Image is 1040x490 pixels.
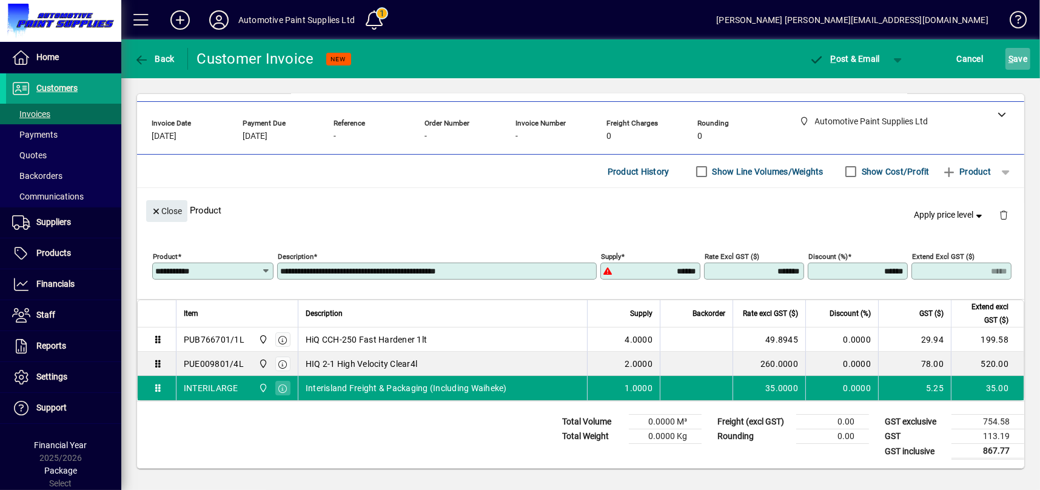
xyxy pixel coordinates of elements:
span: Extend excl GST ($) [959,300,1008,327]
a: Staff [6,300,121,331]
td: Freight (excl GST) [711,415,796,429]
mat-label: Discount (%) [808,252,848,261]
app-page-header-button: Back [121,48,188,70]
span: Cancel [957,49,984,69]
td: 78.00 [878,352,951,376]
app-page-header-button: Close [143,205,190,216]
span: Package [44,466,77,475]
span: Item [184,307,198,320]
td: 5.25 [878,376,951,400]
span: P [831,54,836,64]
td: 867.77 [951,444,1024,459]
button: Profile [200,9,238,31]
span: Product History [608,162,669,181]
span: Product [942,162,991,181]
a: Reports [6,331,121,361]
span: 2.0000 [625,358,653,370]
button: Product [936,161,997,183]
span: Financial Year [35,440,87,450]
span: Home [36,52,59,62]
span: - [424,132,427,141]
span: - [334,132,336,141]
td: 0.0000 [805,327,878,352]
a: Home [6,42,121,73]
span: Payments [12,130,58,139]
a: Quotes [6,145,121,166]
div: 35.0000 [740,382,798,394]
div: 49.8945 [740,334,798,346]
td: Total Volume [556,415,629,429]
span: Financials [36,279,75,289]
span: [DATE] [243,132,267,141]
label: Show Line Volumes/Weights [710,166,824,178]
mat-label: Rate excl GST ($) [705,252,759,261]
a: Financials [6,269,121,300]
button: Save [1005,48,1030,70]
span: Communications [12,192,84,201]
span: Automotive Paint Supplies Ltd [255,381,269,395]
span: Description [306,307,343,320]
span: - [515,132,518,141]
span: Staff [36,310,55,320]
span: Products [36,248,71,258]
span: HiQ CCH-250 Fast Hardener 1lt [306,334,427,346]
span: Customers [36,83,78,93]
span: Apply price level [914,209,985,221]
span: Supply [630,307,653,320]
span: 0 [697,132,702,141]
mat-label: Extend excl GST ($) [912,252,975,261]
td: 0.0000 [805,352,878,376]
a: Payments [6,124,121,145]
td: Total Weight [556,429,629,444]
div: PUE009801/4L [184,358,244,370]
span: Backorder [693,307,725,320]
div: INTERILARGE [184,382,238,394]
div: Product [137,188,1024,232]
span: GST ($) [919,307,944,320]
span: [DATE] [152,132,176,141]
span: Reports [36,341,66,351]
td: 0.0000 Kg [629,429,702,444]
td: 0.0000 [805,376,878,400]
button: Product History [603,161,674,183]
span: Suppliers [36,217,71,227]
mat-label: Product [153,252,178,261]
span: HIQ 2-1 High Velocity Clear4l [306,358,417,370]
div: [PERSON_NAME] [PERSON_NAME][EMAIL_ADDRESS][DOMAIN_NAME] [716,10,988,30]
mat-label: Supply [601,252,621,261]
a: Settings [6,362,121,392]
a: Backorders [6,166,121,186]
td: 0.00 [796,429,869,444]
a: Suppliers [6,207,121,238]
td: 35.00 [951,376,1024,400]
span: Support [36,403,67,412]
span: 0 [606,132,611,141]
button: Delete [989,200,1018,229]
div: PUB766701/1L [184,334,244,346]
button: Post & Email [803,48,886,70]
button: Cancel [954,48,987,70]
div: 260.0000 [740,358,798,370]
span: Automotive Paint Supplies Ltd [255,357,269,371]
mat-label: Description [278,252,314,261]
button: Apply price level [910,204,990,226]
app-page-header-button: Delete [989,209,1018,220]
span: NEW [331,55,346,63]
td: 29.94 [878,327,951,352]
span: Invoices [12,109,50,119]
span: Interisland Freight & Packaging (Including Waiheke) [306,382,507,394]
div: Customer Invoice [197,49,314,69]
div: Automotive Paint Supplies Ltd [238,10,355,30]
span: ost & Email [810,54,880,64]
button: Back [131,48,178,70]
span: Discount (%) [830,307,871,320]
td: GST exclusive [879,415,951,429]
button: Close [146,200,187,222]
span: Automotive Paint Supplies Ltd [255,333,269,346]
span: Settings [36,372,67,381]
td: Rounding [711,429,796,444]
span: S [1008,54,1013,64]
span: ave [1008,49,1027,69]
label: Show Cost/Profit [859,166,930,178]
span: Close [151,201,183,221]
